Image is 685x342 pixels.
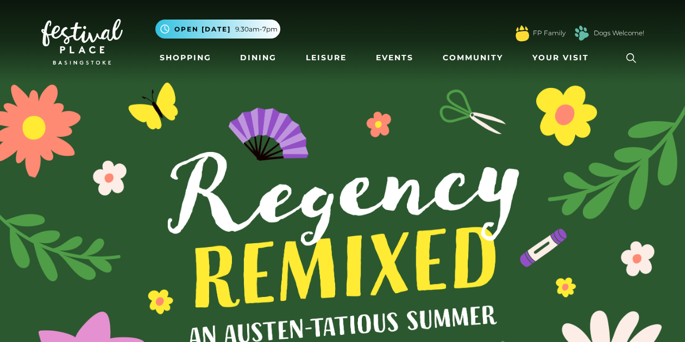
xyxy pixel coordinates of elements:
a: Dogs Welcome! [594,28,644,38]
img: Festival Place Logo [41,19,123,65]
a: Your Visit [528,48,599,68]
a: Events [372,48,418,68]
a: Community [438,48,507,68]
a: Leisure [301,48,351,68]
a: FP Family [533,28,565,38]
button: Open [DATE] 9.30am-7pm [155,20,280,39]
span: Your Visit [532,52,589,64]
a: Shopping [155,48,216,68]
span: 9.30am-7pm [235,24,278,34]
span: Open [DATE] [174,24,231,34]
a: Dining [236,48,281,68]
